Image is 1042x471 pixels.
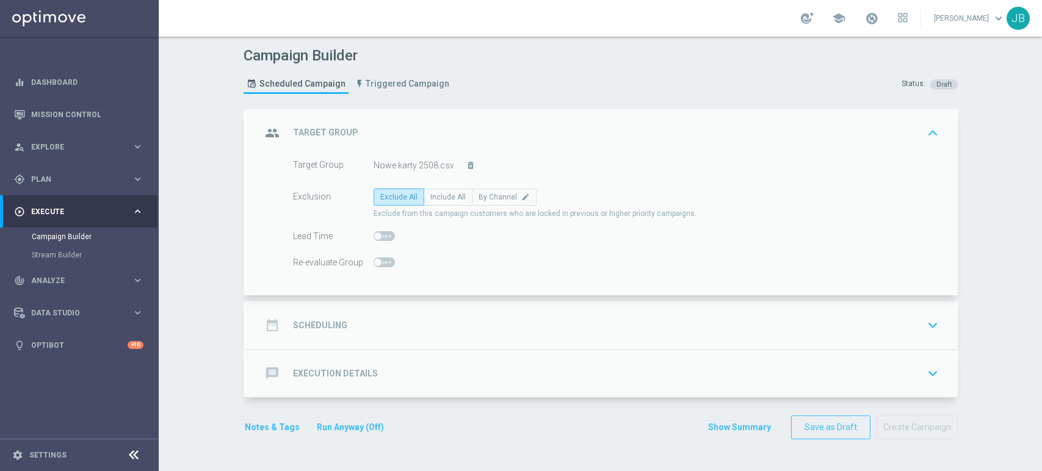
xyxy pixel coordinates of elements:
div: Status: [902,79,925,90]
div: +10 [128,341,143,349]
div: Analyze [14,275,132,286]
span: Draft [936,81,952,88]
i: keyboard_arrow_up [924,124,942,142]
span: Scheduled Campaign [259,79,346,89]
button: delete_forever [465,160,476,179]
button: Save as Draft [791,415,870,439]
div: Re-evaluate Group [293,254,374,271]
div: Campaign Builder [32,228,157,246]
div: Stream Builder [32,246,157,264]
a: Triggered Campaign [352,74,452,94]
i: keyboard_arrow_down [924,364,942,383]
i: keyboard_arrow_right [132,173,143,185]
button: equalizer Dashboard [13,77,144,87]
h2: Scheduling [293,320,347,331]
div: Nowe karty 2508.csv [374,158,454,171]
div: Target Group [293,157,374,174]
span: Analyze [31,277,132,284]
div: group Target Group keyboard_arrow_up [261,121,943,145]
span: Exclude from this campaign customers who are locked in previous or higher priority campaigns. [374,209,696,219]
i: keyboard_arrow_right [132,141,143,153]
div: Lead Time [293,228,374,245]
a: Dashboard [31,66,143,98]
div: Dashboard [14,66,143,98]
button: gps_fixed Plan keyboard_arrow_right [13,174,144,184]
i: keyboard_arrow_down [924,316,942,334]
span: Explore [31,143,132,151]
a: Settings [29,451,67,459]
span: Include All [430,193,466,201]
a: Scheduled Campaign [244,74,349,94]
div: Data Studio [14,307,132,318]
button: keyboard_arrow_down [922,314,943,337]
div: Exclusion [293,189,374,206]
colored-tag: Draft [930,79,958,88]
i: settings [12,450,23,461]
span: Exclude All [380,193,418,201]
i: gps_fixed [14,174,25,185]
i: message [261,362,283,384]
button: Run Anyway (Off) [316,420,385,435]
button: person_search Explore keyboard_arrow_right [13,142,144,152]
button: Mission Control [13,110,144,120]
div: Optibot [14,329,143,361]
span: Execute [31,208,132,215]
div: Execute [14,206,132,217]
button: Notes & Tags [244,420,301,435]
i: equalizer [14,77,25,88]
i: play_circle_outline [14,206,25,217]
h1: Campaign Builder [244,47,455,65]
i: edit [521,193,530,201]
span: Plan [31,176,132,183]
i: track_changes [14,275,25,286]
span: Triggered Campaign [366,79,449,89]
span: school [832,12,845,25]
h2: Target Group [293,127,358,138]
button: Create Campaign [877,415,958,439]
button: play_circle_outline Execute keyboard_arrow_right [13,207,144,217]
i: date_range [261,314,283,336]
i: group [261,122,283,144]
a: Mission Control [31,98,143,131]
a: Optibot [31,329,128,361]
div: date_range Scheduling keyboard_arrow_down [261,314,943,337]
h2: Execution Details [293,368,378,379]
span: keyboard_arrow_down [992,12,1005,25]
div: Plan [14,174,132,185]
i: keyboard_arrow_right [132,307,143,318]
button: track_changes Analyze keyboard_arrow_right [13,276,144,286]
span: By Channel [479,193,517,201]
a: [PERSON_NAME]keyboard_arrow_down [933,9,1007,27]
a: Stream Builder [32,250,127,260]
button: Data Studio keyboard_arrow_right [13,308,144,318]
div: JB [1007,7,1030,30]
span: Data Studio [31,309,132,317]
i: lightbulb [14,340,25,351]
button: keyboard_arrow_down [922,362,943,385]
button: keyboard_arrow_up [922,121,943,145]
i: delete_forever [466,160,476,170]
button: Show Summary [707,420,772,434]
div: message Execution Details keyboard_arrow_down [261,362,943,385]
i: person_search [14,142,25,153]
button: lightbulb Optibot +10 [13,340,144,350]
div: Explore [14,142,132,153]
i: keyboard_arrow_right [132,206,143,217]
a: Campaign Builder [32,232,127,242]
i: keyboard_arrow_right [132,275,143,286]
div: Mission Control [14,98,143,131]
